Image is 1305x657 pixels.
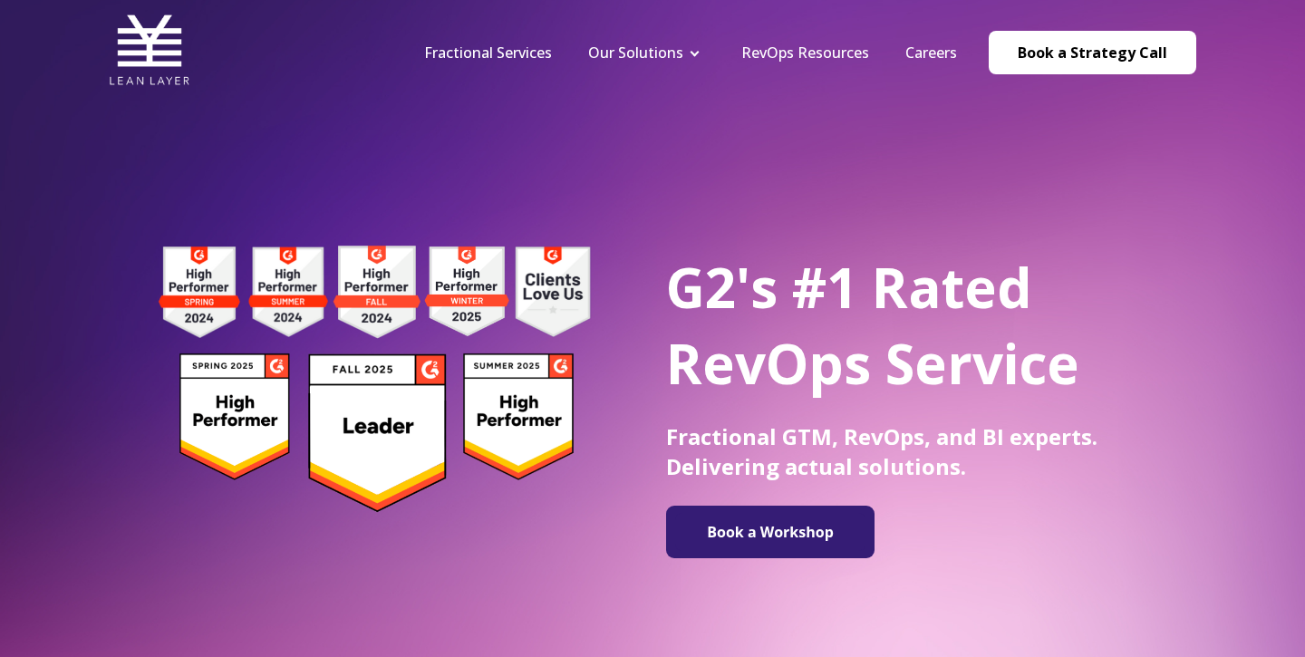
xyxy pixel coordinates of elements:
a: Our Solutions [588,43,683,63]
img: Book a Workshop [675,513,865,551]
img: g2 badges [127,240,621,517]
img: Lean Layer Logo [109,9,190,91]
span: Fractional GTM, RevOps, and BI experts. Delivering actual solutions. [666,421,1097,481]
a: Fractional Services [424,43,552,63]
span: G2's #1 Rated RevOps Service [666,250,1079,401]
a: RevOps Resources [741,43,869,63]
a: Book a Strategy Call [989,31,1196,74]
a: Careers [905,43,957,63]
div: Navigation Menu [406,43,975,63]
